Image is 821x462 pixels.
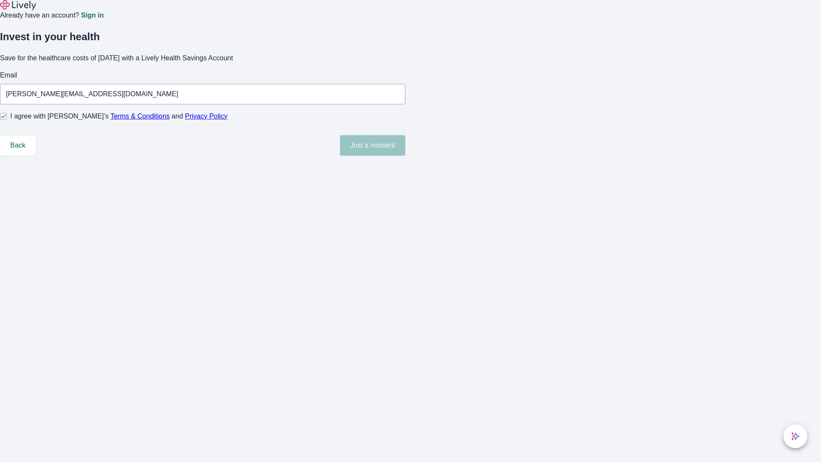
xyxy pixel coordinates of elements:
[185,113,228,120] a: Privacy Policy
[110,113,170,120] a: Terms & Conditions
[791,432,800,441] svg: Lively AI Assistant
[81,12,103,19] a: Sign in
[10,111,227,121] span: I agree with [PERSON_NAME]’s and
[783,424,807,448] button: chat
